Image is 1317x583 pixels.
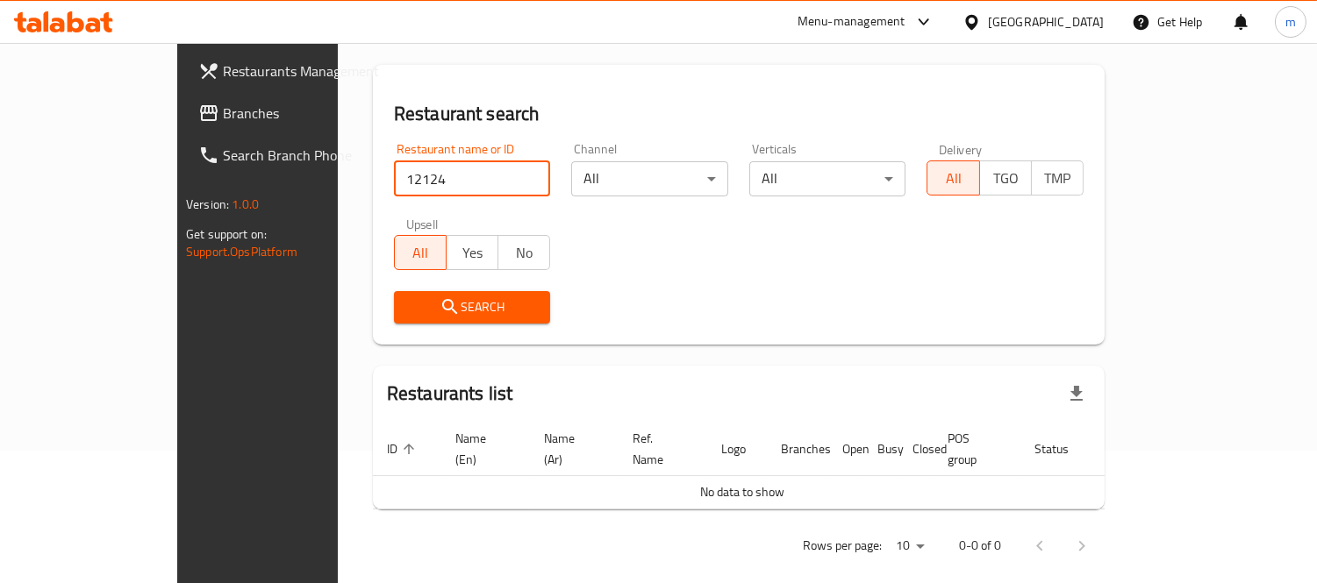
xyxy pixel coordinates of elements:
span: Ref. Name [633,428,686,470]
table: enhanced table [373,423,1173,509]
span: No data to show [700,480,784,503]
button: All [927,160,979,196]
span: All [402,240,440,266]
div: Rows per page: [889,533,931,559]
th: Branches [767,423,828,476]
th: Busy [863,423,898,476]
label: Delivery [939,143,983,155]
button: Yes [446,235,498,270]
a: Restaurants Management [184,50,397,92]
span: No [505,240,543,266]
p: 0-0 of 0 [959,535,1001,557]
div: [GEOGRAPHIC_DATA] [988,12,1104,32]
span: 1.0.0 [232,193,259,216]
button: All [394,235,447,270]
span: ID [387,438,420,459]
button: No [497,235,550,270]
div: All [749,161,906,196]
span: Name (Ar) [544,428,598,470]
th: Open [828,423,863,476]
a: Branches [184,92,397,134]
button: TMP [1031,160,1084,196]
span: Search Branch Phone [223,145,383,166]
span: POS group [948,428,999,470]
p: Rows per page: [803,535,882,557]
span: Name (En) [455,428,509,470]
span: m [1285,12,1296,32]
a: Search Branch Phone [184,134,397,176]
label: Upsell [406,217,439,230]
span: Get support on: [186,223,267,245]
span: Yes [454,240,491,266]
button: Search [394,291,551,323]
div: Export file [1056,373,1098,415]
span: TMP [1039,166,1077,191]
span: All [934,166,972,191]
span: TGO [987,166,1025,191]
button: TGO [979,160,1032,196]
span: Restaurants Management [223,60,383,82]
span: Branches [223,103,383,124]
a: Support.OpsPlatform [186,240,297,263]
th: Logo [707,423,767,476]
span: Search [408,296,537,318]
input: Search for restaurant name or ID.. [394,161,551,196]
h2: Restaurants list [387,380,512,407]
div: Menu-management [798,11,905,32]
span: Version: [186,193,229,216]
th: Closed [898,423,934,476]
div: All [571,161,728,196]
h2: Restaurant search [394,101,1084,127]
span: Status [1034,438,1092,459]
